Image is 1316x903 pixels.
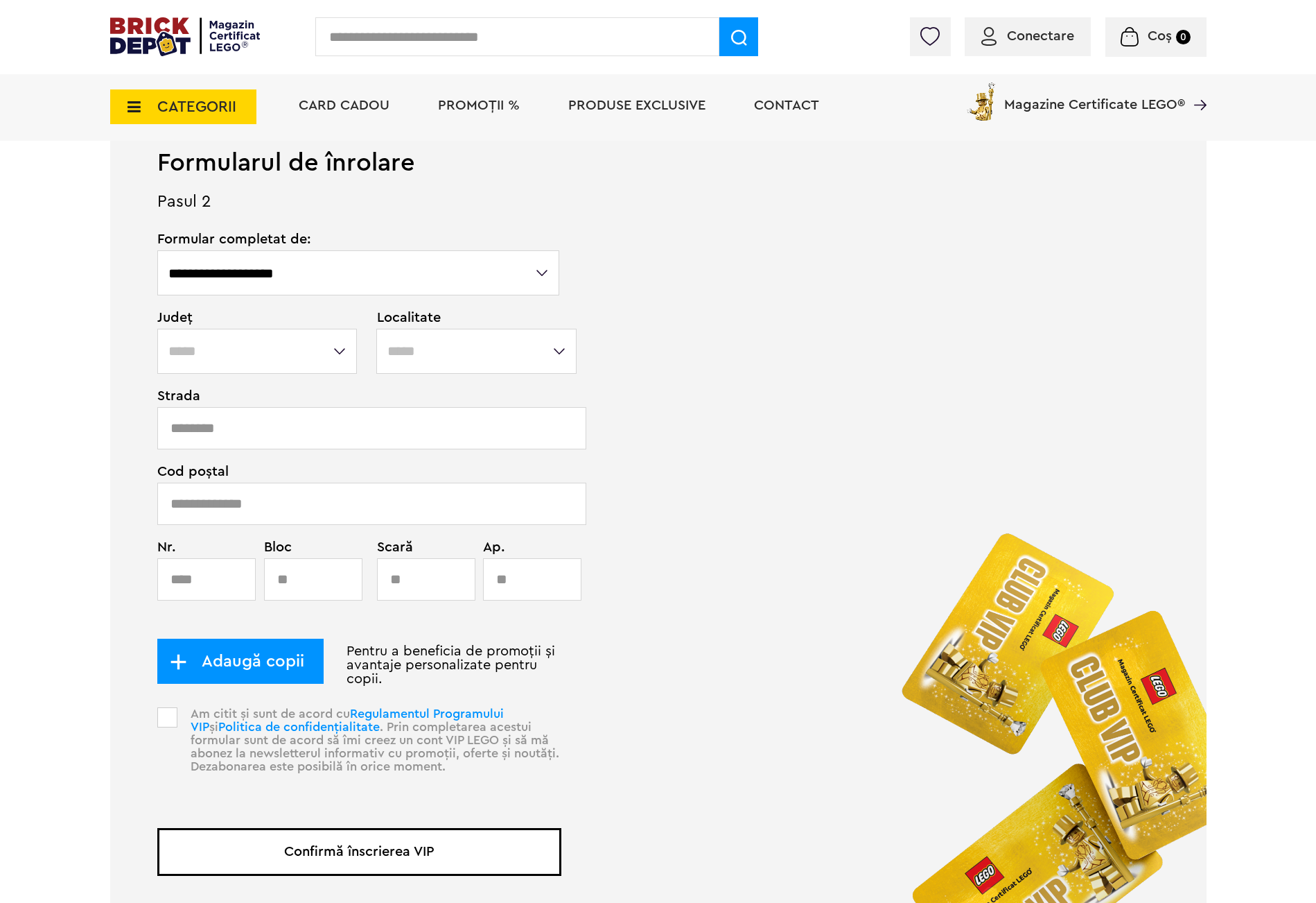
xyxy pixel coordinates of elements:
span: Scară [377,540,450,554]
span: Adaugă copii [187,653,304,669]
a: Card Cadou [299,98,389,112]
span: Ap. [483,540,541,554]
span: Bloc [264,540,355,554]
h1: Formularul de înrolare [110,111,1207,175]
span: Formular completat de: [157,232,561,246]
img: add_child [170,653,187,671]
span: CATEGORII [157,99,236,114]
span: Nr. [157,540,248,554]
button: Confirmă înscrierea VIP [157,828,561,876]
a: Conectare [981,29,1074,43]
a: PROMOȚII % [438,98,520,112]
a: Regulamentul Programului VIP [191,707,504,733]
span: Localitate [377,311,561,325]
a: Politica de confidențialitate [218,721,380,733]
p: Am citit și sunt de acord cu și . Prin completarea acestui formular sunt de acord să îmi creez un... [182,707,561,797]
a: Magazine Certificate LEGO® [1185,80,1207,94]
a: Produse exclusive [568,98,705,112]
span: Conectare [1007,29,1074,43]
span: Magazine Certificate LEGO® [1004,80,1185,112]
span: Cod poștal [157,465,561,479]
a: Contact [754,98,819,112]
p: Pentru a beneficia de promoții și avantaje personalizate pentru copii. [157,644,561,686]
p: Pasul 2 [110,195,1207,232]
small: 0 [1176,30,1191,44]
span: Județ [157,311,360,325]
span: Coș [1148,29,1172,43]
